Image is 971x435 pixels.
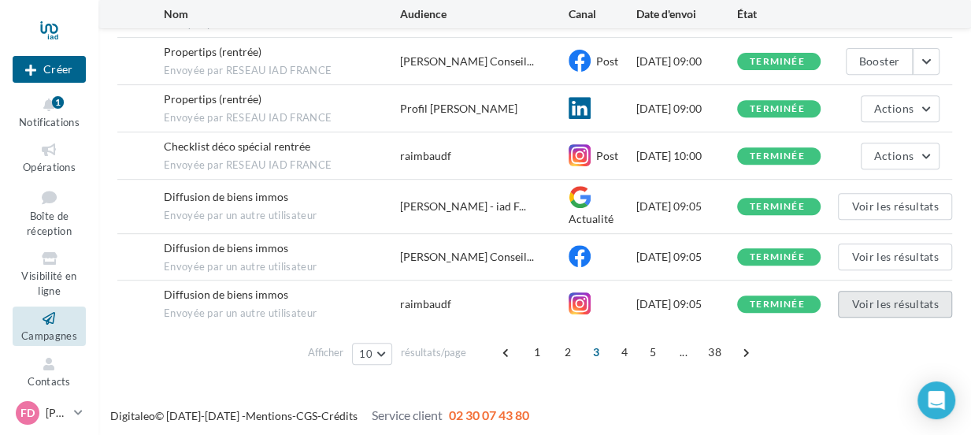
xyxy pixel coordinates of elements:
[636,249,737,265] div: [DATE] 09:05
[110,409,155,422] a: Digitaleo
[838,291,951,318] button: Voir les résultats
[13,398,86,428] a: Fd [PERSON_NAME]
[596,149,618,162] span: Post
[917,381,955,419] div: Open Intercom Messenger
[164,92,261,106] span: Propertips (rentrée)
[164,139,310,153] span: Checklist déco spécial rentrée
[13,184,86,241] a: Boîte de réception
[13,93,86,132] button: Notifications 1
[750,151,805,162] div: terminée
[400,6,569,22] div: Audience
[636,296,737,312] div: [DATE] 09:05
[750,57,805,67] div: terminée
[308,345,343,360] span: Afficher
[636,54,737,69] div: [DATE] 09:00
[246,409,292,422] a: Mentions
[636,148,737,164] div: [DATE] 10:00
[861,143,939,169] button: Actions
[164,307,400,321] span: Envoyée par un autre utilisateur
[584,340,609,365] span: 3
[164,158,400,173] span: Envoyée par RESEAU IAD FRANCE
[636,101,737,117] div: [DATE] 09:00
[874,149,914,162] span: Actions
[569,6,636,22] div: Canal
[23,161,76,173] span: Opérations
[846,48,913,75] button: Booster
[13,307,86,345] a: Campagnes
[750,252,805,262] div: terminée
[612,340,637,365] span: 4
[164,64,400,78] span: Envoyée par RESEAU IAD FRANCE
[21,329,77,342] span: Campagnes
[636,199,737,214] div: [DATE] 09:05
[321,409,358,422] a: Crédits
[636,6,737,22] div: Date d'envoi
[20,405,35,421] span: Fd
[13,352,86,391] a: Contacts
[46,405,68,421] p: [PERSON_NAME]
[874,102,914,115] span: Actions
[555,340,580,365] span: 2
[750,104,805,114] div: terminée
[164,288,288,301] span: Diffusion de biens immos
[569,212,613,225] span: Actualité
[400,54,534,69] span: [PERSON_NAME] Conseil...
[110,409,529,422] span: © [DATE]-[DATE] - - -
[524,340,550,365] span: 1
[164,111,400,125] span: Envoyée par RESEAU IAD FRANCE
[838,244,951,270] button: Voir les résultats
[13,247,86,300] a: Visibilité en ligne
[359,348,372,360] span: 10
[164,209,400,223] span: Envoyée par un autre utilisateur
[13,56,86,83] button: Créer
[861,95,939,122] button: Actions
[737,6,839,22] div: État
[164,260,400,274] span: Envoyée par un autre utilisateur
[19,116,80,128] span: Notifications
[400,296,451,312] div: raimbaudf
[400,249,534,265] span: [PERSON_NAME] Conseil...
[164,241,288,255] span: Diffusion de biens immos
[352,343,392,365] button: 10
[13,138,86,177] a: Opérations
[401,345,466,360] span: résultats/page
[372,407,443,422] span: Service client
[750,202,805,212] div: terminée
[28,375,71,388] span: Contacts
[296,409,317,422] a: CGS
[596,54,618,68] span: Post
[449,407,529,422] span: 02 30 07 43 80
[702,340,728,365] span: 38
[400,199,526,214] span: [PERSON_NAME] - iad F...
[400,148,451,164] div: raimbaudf
[164,190,288,203] span: Diffusion de biens immos
[164,45,261,58] span: Propertips (rentrée)
[27,210,72,237] span: Boîte de réception
[164,6,400,22] div: Nom
[671,340,696,365] span: ...
[21,270,76,297] span: Visibilité en ligne
[750,299,805,310] div: terminée
[838,193,951,220] button: Voir les résultats
[13,56,86,83] div: Nouvelle campagne
[640,340,665,365] span: 5
[400,101,517,117] div: Profil [PERSON_NAME]
[52,96,64,109] div: 1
